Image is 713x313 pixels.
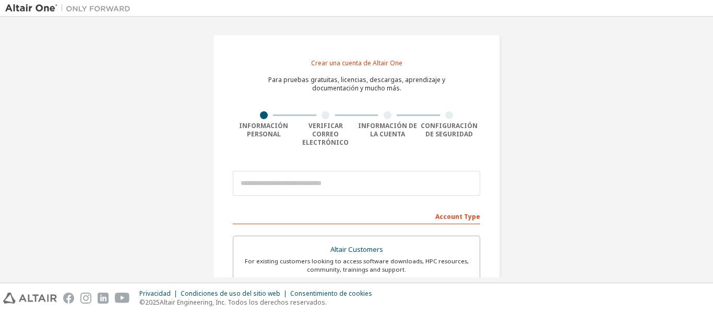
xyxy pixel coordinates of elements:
[268,75,445,84] font: Para pruebas gratuitas, licencias, descargas, aprendizaje y
[240,257,473,274] div: For existing customers looking to access software downloads, HPC resources, community, trainings ...
[139,298,145,307] font: ©
[5,3,136,14] img: Altair Uno
[98,293,109,304] img: linkedin.svg
[80,293,91,304] img: instagram.svg
[139,289,171,298] font: Privacidad
[302,121,349,147] font: Verificar correo electrónico
[160,298,327,307] font: Altair Engineering, Inc. Todos los derechos reservados.
[240,242,473,257] div: Altair Customers
[115,293,130,304] img: youtube.svg
[3,293,57,304] img: altair_logo.svg
[312,84,401,92] font: documentación y mucho más.
[290,289,372,298] font: Consentimiento de cookies
[358,121,417,138] font: Información de la cuenta
[233,207,480,224] div: Account Type
[311,59,402,67] font: Crear una cuenta de Altair One
[421,121,478,138] font: Configuración de seguridad
[63,293,74,304] img: facebook.svg
[145,298,160,307] font: 2025
[239,121,288,138] font: Información personal
[181,289,280,298] font: Condiciones de uso del sitio web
